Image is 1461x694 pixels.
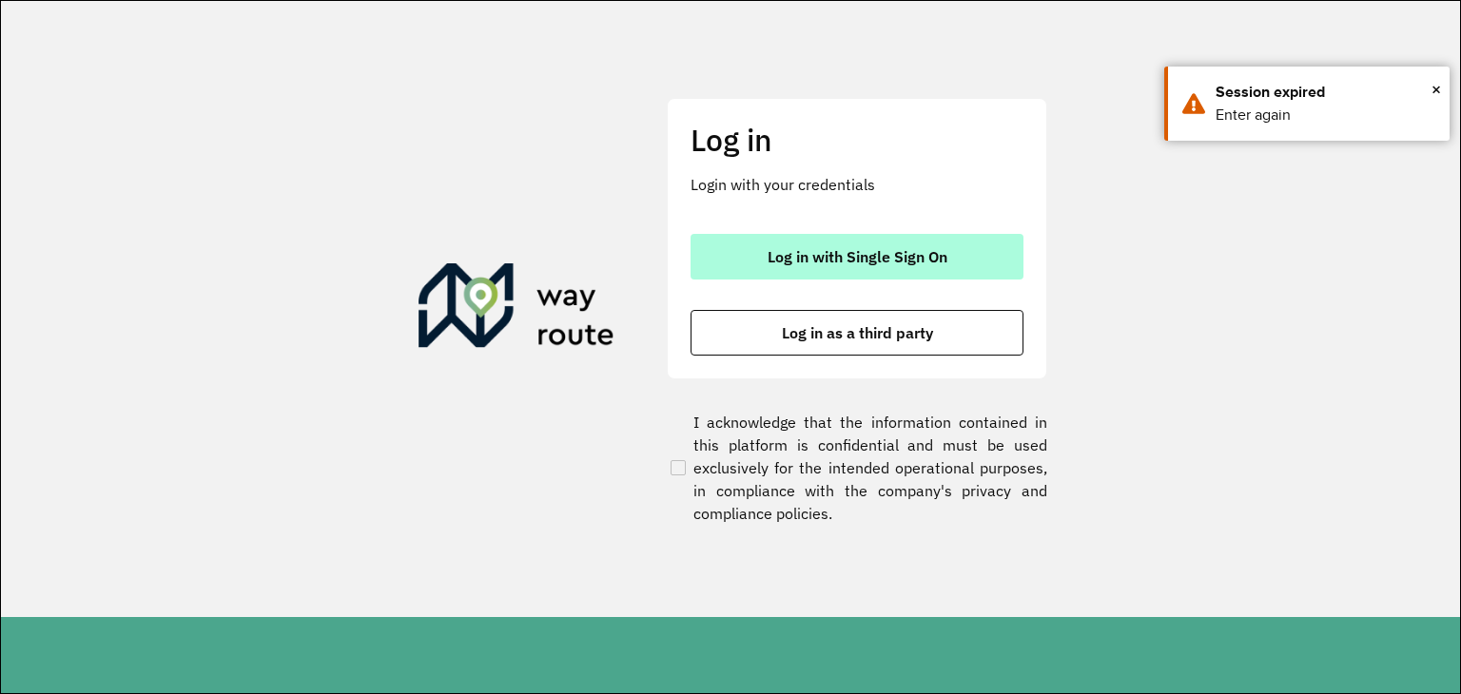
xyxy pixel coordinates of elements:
span: × [1432,75,1441,104]
h2: Log in [691,122,1023,158]
div: Enter again [1216,104,1435,126]
span: Log in as a third party [782,325,933,340]
label: I acknowledge that the information contained in this platform is confidential and must be used ex... [667,411,1047,525]
span: Log in with Single Sign On [768,249,947,264]
button: button [691,234,1023,280]
div: Session expired [1216,81,1435,104]
button: button [691,310,1023,356]
img: Roteirizador AmbevTech [419,263,614,355]
button: Close [1432,75,1441,104]
p: Login with your credentials [691,173,1023,196]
